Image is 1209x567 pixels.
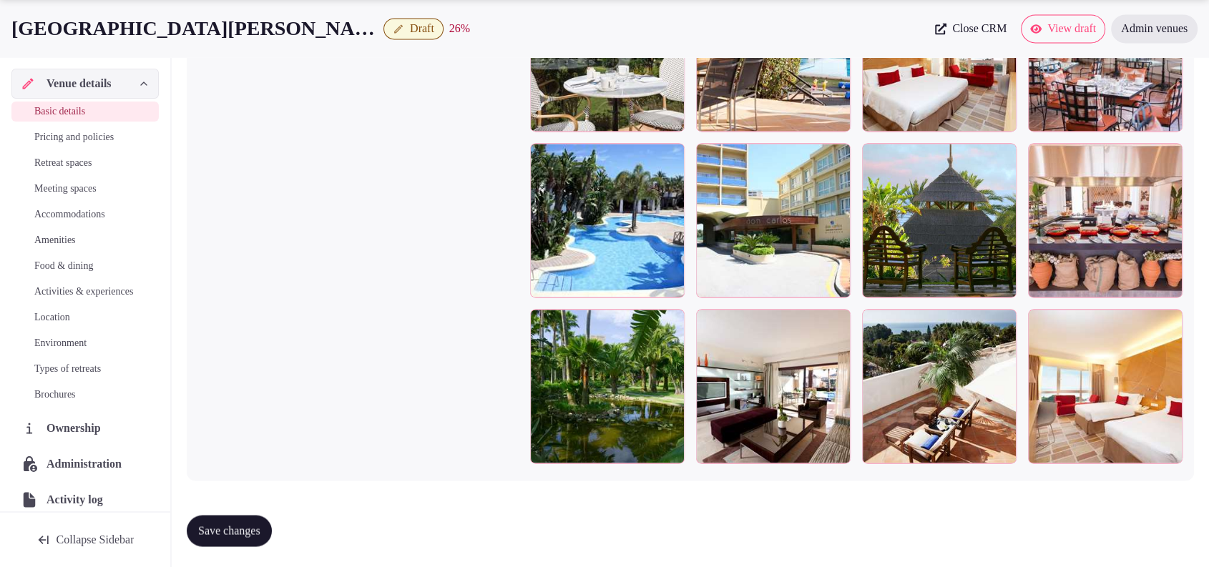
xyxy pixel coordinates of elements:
[11,153,159,173] a: Retreat spaces
[1028,309,1183,463] div: 63747327_4K.jpg
[11,485,159,515] a: Activity log
[11,413,159,443] a: Ownership
[696,143,851,297] div: 63747351_4K.jpg
[410,21,434,36] span: Draft
[34,336,87,350] span: Environment
[11,14,378,42] h1: [GEOGRAPHIC_DATA][PERSON_NAME]
[1121,21,1188,36] span: Admin venues
[11,256,159,276] a: Food & dining
[1111,14,1198,43] a: Admin venues
[11,524,159,556] button: Collapse Sidebar
[57,533,134,547] span: Collapse Sidebar
[11,179,159,199] a: Meeting spaces
[34,130,114,144] span: Pricing and policies
[187,515,272,546] button: Save changes
[1047,21,1096,36] span: View draft
[34,388,76,402] span: Brochures
[862,309,1017,463] div: 63747389_4K.jpg
[34,104,85,119] span: Basic details
[449,20,470,37] div: 26 %
[34,310,70,325] span: Location
[11,333,159,353] a: Environment
[34,207,105,222] span: Accommodations
[11,102,159,122] a: Basic details
[862,143,1017,297] div: 63747357_4K.jpg
[1021,14,1105,43] a: View draft
[11,204,159,225] a: Accommodations
[46,75,112,92] span: Venue details
[34,259,93,273] span: Food & dining
[530,143,685,297] div: 63747353_4K.jpg
[11,307,159,327] a: Location
[11,359,159,379] a: Types of retreats
[11,230,159,250] a: Amenities
[34,233,76,247] span: Amenities
[926,14,1015,43] a: Close CRM
[696,309,851,463] div: 63747259_4K.jpg
[952,21,1007,36] span: Close CRM
[46,420,107,437] span: Ownership
[383,18,444,39] button: Draft
[34,285,133,299] span: Activities & experiences
[11,449,159,479] a: Administration
[34,362,101,376] span: Types of retreats
[449,20,470,37] button: 26%
[530,309,685,463] div: 63748495_4K.jpg
[11,385,159,405] a: Brochures
[34,182,97,196] span: Meeting spaces
[46,455,127,473] span: Administration
[11,282,159,302] a: Activities & experiences
[11,127,159,147] a: Pricing and policies
[1028,143,1183,297] div: 63747321_4K.jpg
[34,156,92,170] span: Retreat spaces
[46,491,109,508] span: Activity log
[198,523,260,538] span: Save changes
